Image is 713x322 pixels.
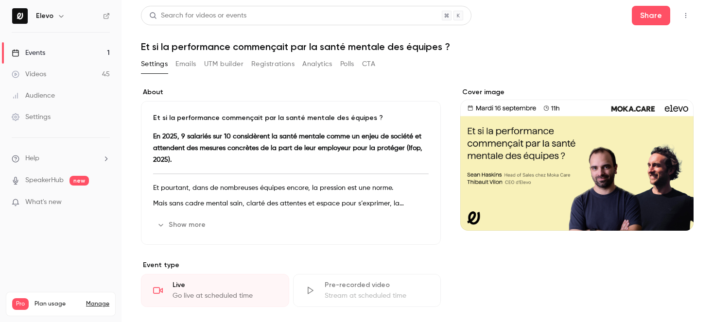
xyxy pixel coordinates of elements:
div: Stream at scheduled time [325,291,429,301]
p: Et pourtant, dans de nombreuses équipes encore, la pression est une norme. [153,182,429,194]
button: CTA [362,56,375,72]
h6: Elevo [36,11,53,21]
div: Pre-recorded video [325,280,429,290]
p: Et si la performance commençait par la santé mentale des équipes ? [153,113,429,123]
div: Pre-recorded videoStream at scheduled time [293,274,441,307]
a: SpeakerHub [25,175,64,186]
div: Go live at scheduled time [173,291,277,301]
strong: En 2025, 9 salariés sur 10 considèrent la santé mentale comme un enjeu de société et attendent de... [153,133,422,163]
button: Analytics [302,56,332,72]
span: Plan usage [35,300,80,308]
p: Event type [141,260,441,270]
p: Mais sans cadre mental sain, clarté des attentes et espace pour s’exprimer, la motivation s’effri... [153,198,429,209]
span: What's new [25,197,62,207]
button: Polls [340,56,354,72]
img: Elevo [12,8,28,24]
div: LiveGo live at scheduled time [141,274,289,307]
button: Show more [153,217,211,233]
div: Videos [12,69,46,79]
span: new [70,176,89,186]
label: Cover image [460,87,694,97]
button: Emails [175,56,196,72]
span: Help [25,153,39,164]
div: Events [12,48,45,58]
button: Registrations [251,56,295,72]
div: Audience [12,91,55,101]
a: Manage [86,300,109,308]
div: Live [173,280,277,290]
button: UTM builder [204,56,243,72]
button: Share [632,6,670,25]
li: help-dropdown-opener [12,153,110,164]
label: About [141,87,441,97]
h1: Et si la performance commençait par la santé mentale des équipes ? [141,41,694,52]
div: Search for videos or events [149,11,246,21]
span: Pro [12,298,29,310]
div: Settings [12,112,51,122]
iframe: Noticeable Trigger [98,198,110,207]
button: Settings [141,56,168,72]
section: Cover image [460,87,694,231]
